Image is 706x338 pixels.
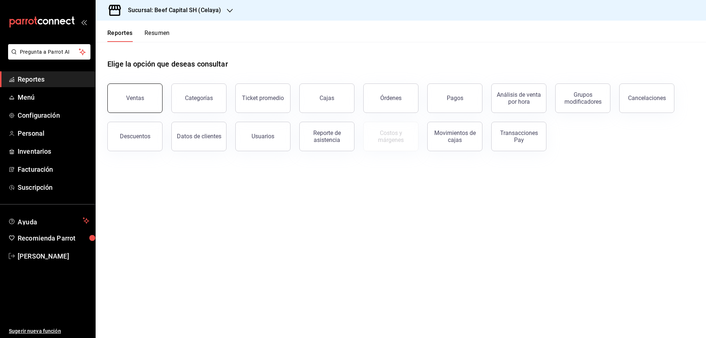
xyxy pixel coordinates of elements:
div: Descuentos [120,133,150,140]
span: Facturación [18,164,89,174]
span: Configuración [18,110,89,120]
span: Personal [18,128,89,138]
div: Órdenes [380,95,402,102]
div: Cancelaciones [628,95,666,102]
button: Categorías [171,83,227,113]
button: Movimientos de cajas [427,122,482,151]
span: Reportes [18,74,89,84]
a: Cajas [299,83,354,113]
a: Pregunta a Parrot AI [5,53,90,61]
span: Menú [18,92,89,102]
div: Grupos modificadores [560,91,606,105]
div: Costos y márgenes [368,129,414,143]
button: Ventas [107,83,163,113]
span: Sugerir nueva función [9,327,89,335]
div: Análisis de venta por hora [496,91,542,105]
button: Contrata inventarios para ver este reporte [363,122,418,151]
span: Pregunta a Parrot AI [20,48,79,56]
div: navigation tabs [107,29,170,42]
h1: Elige la opción que deseas consultar [107,58,228,70]
button: Cancelaciones [619,83,674,113]
button: Reportes [107,29,133,42]
button: Datos de clientes [171,122,227,151]
button: Pagos [427,83,482,113]
div: Pagos [447,95,463,102]
span: Suscripción [18,182,89,192]
button: Transacciones Pay [491,122,546,151]
div: Categorías [185,95,213,102]
div: Cajas [320,94,335,103]
h3: Sucursal: Beef Capital SH (Celaya) [122,6,221,15]
button: Órdenes [363,83,418,113]
span: Inventarios [18,146,89,156]
button: Análisis de venta por hora [491,83,546,113]
button: open_drawer_menu [81,19,87,25]
div: Ventas [126,95,144,102]
span: Ayuda [18,216,80,225]
button: Reporte de asistencia [299,122,354,151]
button: Resumen [145,29,170,42]
div: Movimientos de cajas [432,129,478,143]
button: Ticket promedio [235,83,290,113]
button: Descuentos [107,122,163,151]
button: Grupos modificadores [555,83,610,113]
button: Pregunta a Parrot AI [8,44,90,60]
div: Usuarios [252,133,274,140]
button: Usuarios [235,122,290,151]
div: Datos de clientes [177,133,221,140]
span: Recomienda Parrot [18,233,89,243]
span: [PERSON_NAME] [18,251,89,261]
div: Reporte de asistencia [304,129,350,143]
div: Ticket promedio [242,95,284,102]
div: Transacciones Pay [496,129,542,143]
